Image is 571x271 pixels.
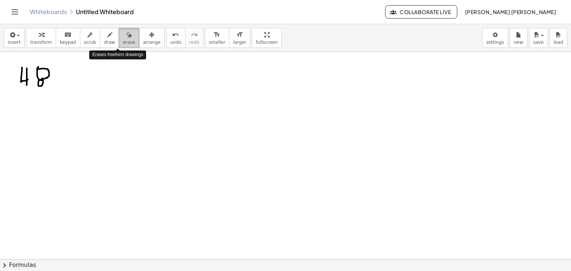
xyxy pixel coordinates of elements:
[80,28,100,48] button: scrub
[60,40,76,45] span: keypad
[143,40,161,45] span: arrange
[89,50,146,59] div: Erases freeform drawings
[205,28,229,48] button: format_sizesmaller
[64,30,71,39] i: keyboard
[8,40,20,45] span: insert
[233,40,246,45] span: larger
[30,8,67,16] a: Whiteboards
[213,30,220,39] i: format_size
[549,28,567,48] button: load
[191,30,198,39] i: redo
[533,40,543,45] span: save
[104,40,115,45] span: draw
[482,28,508,48] button: settings
[26,28,56,48] button: transform
[510,28,528,48] button: new
[30,40,52,45] span: transform
[119,28,139,48] button: erase
[486,40,504,45] span: settings
[209,40,225,45] span: smaller
[185,28,203,48] button: redoredo
[189,40,199,45] span: redo
[459,5,562,19] button: [PERSON_NAME] [PERSON_NAME]
[9,6,21,18] button: Toggle navigation
[236,30,243,39] i: format_size
[84,40,96,45] span: scrub
[170,40,181,45] span: undo
[529,28,548,48] button: save
[123,40,135,45] span: erase
[554,40,563,45] span: load
[172,30,179,39] i: undo
[256,40,277,45] span: fullscreen
[56,28,80,48] button: keyboardkeypad
[514,40,523,45] span: new
[100,28,119,48] button: draw
[139,28,165,48] button: arrange
[391,9,451,15] span: Collaborate Live
[166,28,186,48] button: undoundo
[229,28,250,48] button: format_sizelarger
[465,9,556,15] span: [PERSON_NAME] [PERSON_NAME]
[252,28,281,48] button: fullscreen
[4,28,25,48] button: insert
[385,5,457,19] button: Collaborate Live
